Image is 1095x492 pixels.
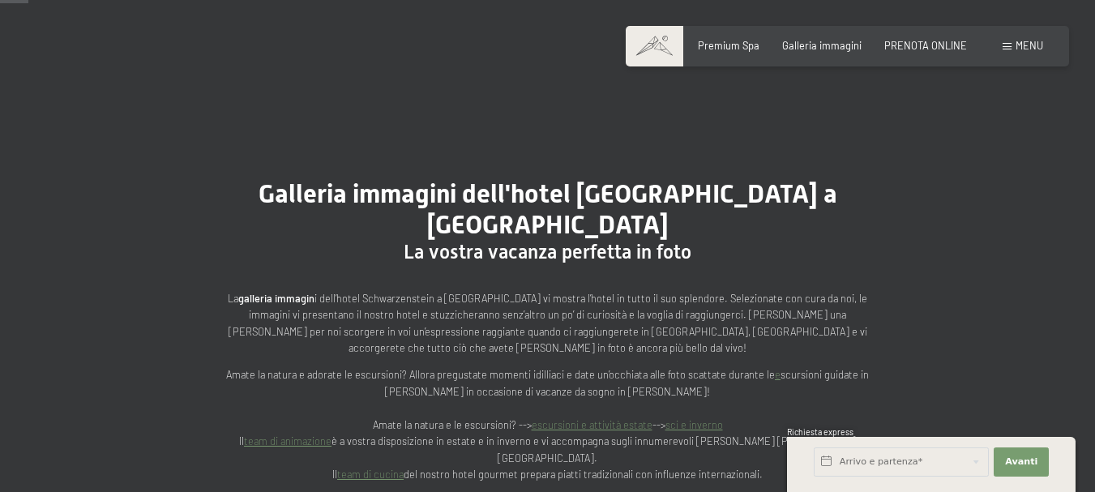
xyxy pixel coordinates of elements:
[775,368,781,381] a: e
[244,434,331,447] a: team di animazione
[1016,39,1043,52] span: Menu
[665,418,723,431] a: sci e inverno
[1005,456,1037,468] span: Avanti
[787,427,853,437] span: Richiesta express
[994,447,1049,477] button: Avanti
[884,39,967,52] a: PRENOTA ONLINE
[337,468,404,481] a: team di cucina
[224,290,872,357] p: La i dell’hotel Schwarzenstein a [GEOGRAPHIC_DATA] vi mostra l’hotel in tutto il suo splendore. S...
[259,178,837,240] span: Galleria immagini dell'hotel [GEOGRAPHIC_DATA] a [GEOGRAPHIC_DATA]
[782,39,862,52] a: Galleria immagini
[698,39,759,52] a: Premium Spa
[532,418,652,431] a: escursioni e attività estate
[224,366,872,482] p: Amate la natura e adorate le escursioni? Allora pregustate momenti idilliaci e date un’occhiata a...
[404,241,691,263] span: La vostra vacanza perfetta in foto
[238,292,314,305] strong: galleria immagin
